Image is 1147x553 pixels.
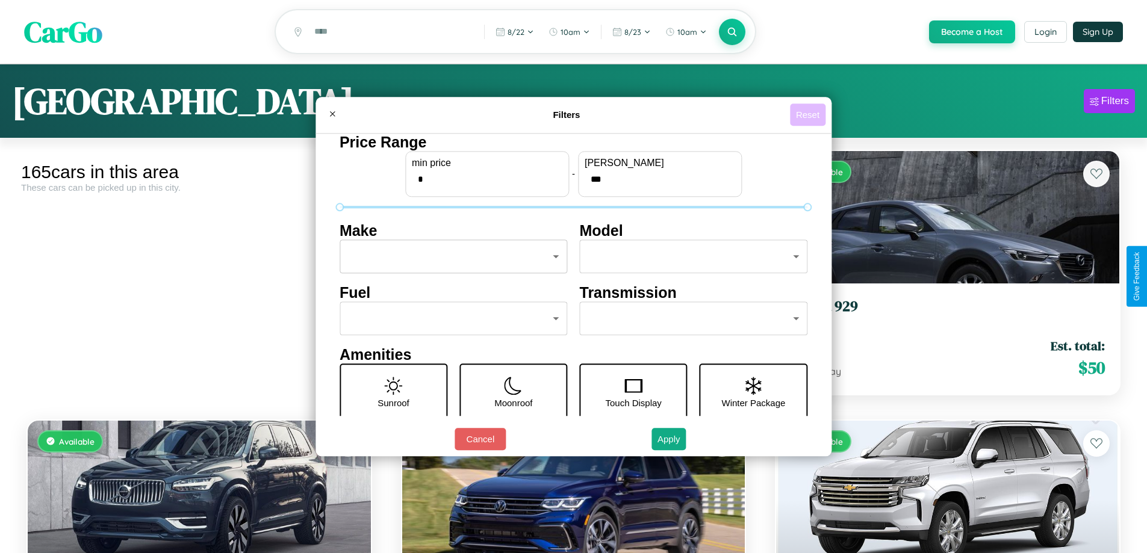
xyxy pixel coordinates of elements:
[455,428,506,450] button: Cancel
[585,158,735,168] label: [PERSON_NAME]
[1084,89,1135,113] button: Filters
[791,298,1105,327] a: Mazda 9292023
[1024,21,1067,43] button: Login
[651,428,686,450] button: Apply
[1078,356,1105,380] span: $ 50
[659,22,713,42] button: 10am
[791,298,1105,315] h3: Mazda 929
[605,395,661,411] p: Touch Display
[722,395,786,411] p: Winter Package
[929,20,1015,43] button: Become a Host
[580,284,808,301] h4: Transmission
[1073,22,1123,42] button: Sign Up
[1051,337,1105,354] span: Est. total:
[572,165,575,182] p: -
[343,110,790,120] h4: Filters
[340,346,807,363] h4: Amenities
[12,76,354,126] h1: [GEOGRAPHIC_DATA]
[378,395,409,411] p: Sunroof
[59,436,95,446] span: Available
[1101,95,1129,107] div: Filters
[561,27,580,37] span: 10am
[677,27,697,37] span: 10am
[1133,252,1141,301] div: Give Feedback
[340,284,568,301] h4: Fuel
[21,182,378,193] div: These cars can be picked up in this city.
[606,22,657,42] button: 8/23
[21,162,378,182] div: 165 cars in this area
[490,22,540,42] button: 8/22
[340,134,807,151] h4: Price Range
[494,395,532,411] p: Moonroof
[24,12,102,52] span: CarGo
[412,158,562,168] label: min price
[340,222,568,239] h4: Make
[580,222,808,239] h4: Model
[790,103,825,126] button: Reset
[624,27,641,37] span: 8 / 23
[508,27,524,37] span: 8 / 22
[542,22,596,42] button: 10am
